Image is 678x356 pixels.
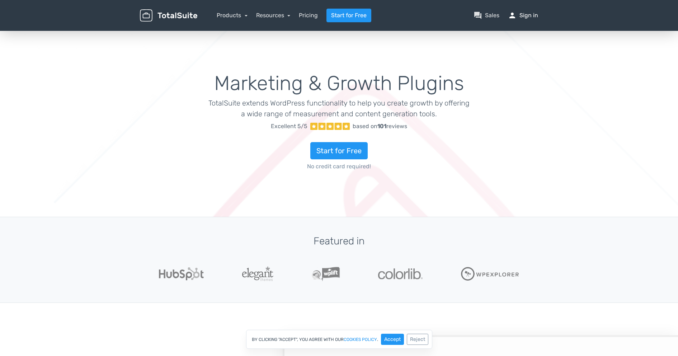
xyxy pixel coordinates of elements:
[140,9,197,22] img: TotalSuite for WordPress
[326,9,371,22] a: Start for Free
[242,267,273,281] img: ElegantThemes
[256,12,291,19] a: Resources
[508,11,517,20] span: person
[208,119,470,133] a: Excellent 5/5 based on101reviews
[299,11,318,20] a: Pricing
[461,267,519,281] img: WPExplorer
[344,337,377,342] a: cookies policy
[377,123,386,130] strong: 101
[208,98,470,119] p: TotalSuite extends WordPress functionality to help you create growth by offering a wide range of ...
[381,334,404,345] button: Accept
[271,122,307,131] span: Excellent 5/5
[353,122,407,131] div: based on reviews
[246,330,432,349] div: By clicking "Accept", you agree with our .
[208,162,470,171] span: No credit card required!
[310,142,368,159] a: Start for Free
[217,12,248,19] a: Products
[140,236,538,247] h3: Featured in
[508,11,538,20] a: personSign in
[312,267,340,281] img: WPLift
[474,11,482,20] span: question_answer
[159,267,204,280] img: Hubspot
[474,11,499,20] a: question_answerSales
[208,72,470,95] h1: Marketing & Growth Plugins
[407,334,428,345] button: Reject
[378,268,423,279] img: Colorlib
